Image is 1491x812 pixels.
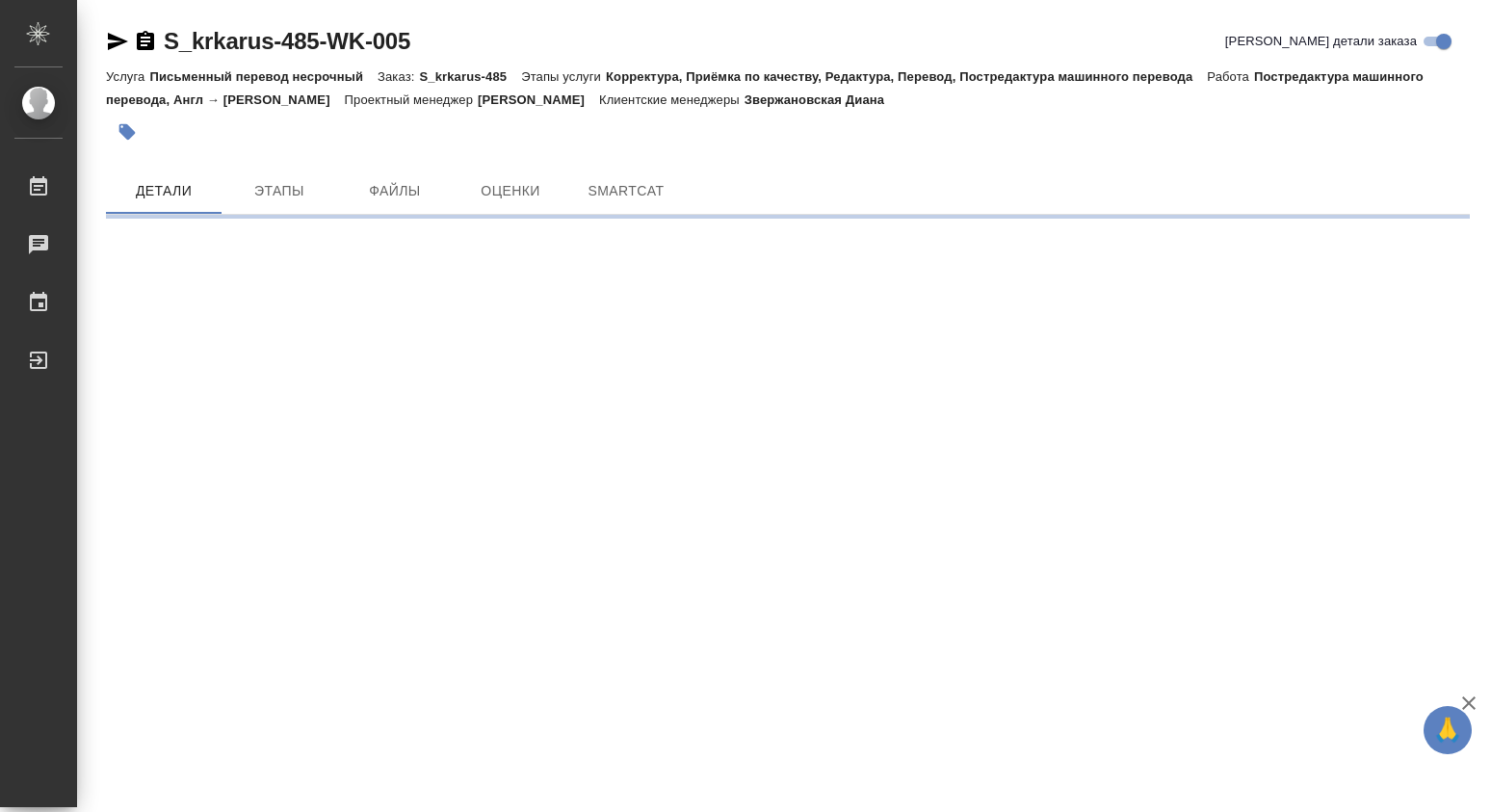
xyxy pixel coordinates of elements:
[164,28,410,54] a: S_krkarus-485-WK-005
[149,69,378,84] p: Письменный перевод несрочный
[118,179,210,203] span: Детали
[521,69,606,84] p: Этапы услуги
[1207,69,1254,84] p: Работа
[1431,710,1464,750] span: 🙏
[134,30,157,53] button: Скопировать ссылку
[419,69,521,84] p: S_krkarus-485
[106,111,148,153] button: Добавить тэг
[606,69,1207,84] p: Корректура, Приёмка по качеству, Редактура, Перевод, Постредактура машинного перевода
[345,92,478,107] p: Проектный менеджер
[106,30,129,53] button: Скопировать ссылку для ЯМессенджера
[349,179,441,203] span: Файлы
[1225,32,1417,51] span: [PERSON_NAME] детали заказа
[478,92,599,107] p: [PERSON_NAME]
[464,179,557,203] span: Оценки
[233,179,326,203] span: Этапы
[745,92,899,107] p: Звержановская Диана
[599,92,745,107] p: Клиентские менеджеры
[378,69,419,84] p: Заказ:
[1424,706,1472,754] button: 🙏
[106,69,149,84] p: Услуга
[580,179,672,203] span: SmartCat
